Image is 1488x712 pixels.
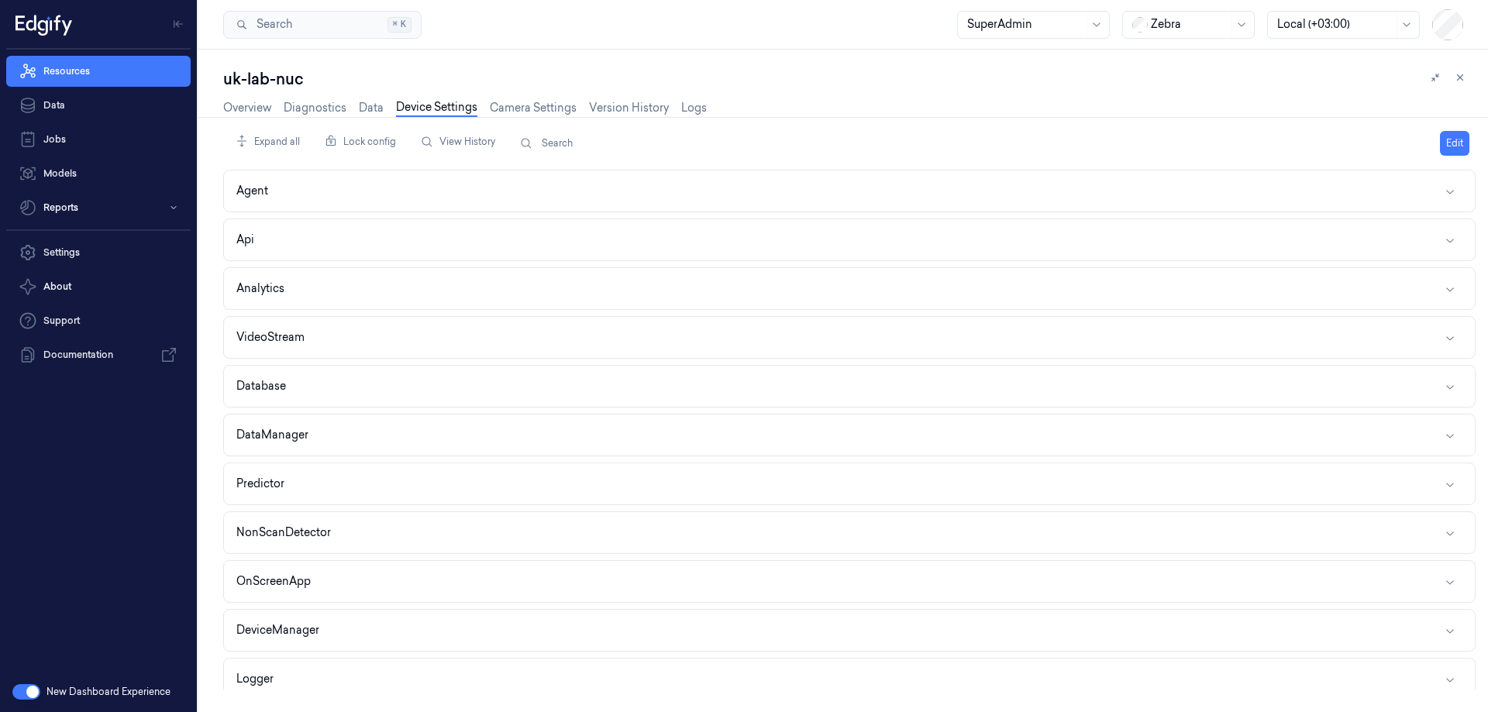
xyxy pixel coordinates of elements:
button: Lock config [319,129,402,154]
button: DeviceManager [224,610,1475,651]
div: Lock config [319,127,402,157]
button: Agent [224,170,1475,212]
button: Toggle Navigation [166,12,191,36]
div: Logger [236,671,274,687]
button: OnScreenApp [224,561,1475,602]
a: Logs [681,100,707,116]
div: DataManager [236,427,308,443]
div: NonScanDetector [236,525,331,541]
button: Expand all [229,129,306,154]
a: Settings [6,237,191,268]
button: Api [224,219,1475,260]
div: Api [236,232,254,248]
a: Documentation [6,339,191,370]
div: uk-lab-nuc [223,68,1476,90]
button: VideoStream [224,317,1475,358]
button: Database [224,366,1475,407]
div: OnScreenApp [236,573,311,590]
button: Predictor [224,463,1475,504]
div: DeviceManager [236,622,319,638]
button: About [6,271,191,302]
span: Search [250,16,292,33]
a: Data [359,100,384,116]
button: Search⌘K [223,11,422,39]
button: Logger [224,659,1475,700]
a: Resources [6,56,191,87]
div: Agent [236,183,268,199]
a: Support [6,305,191,336]
button: Analytics [224,268,1475,309]
div: VideoStream [236,329,305,346]
div: Database [236,378,286,394]
a: Diagnostics [284,100,346,116]
a: Version History [589,100,669,116]
div: Expand all [229,127,306,157]
button: Edit [1440,131,1469,156]
button: DataManager [224,414,1475,456]
a: Jobs [6,124,191,155]
div: Predictor [236,476,284,492]
a: Data [6,90,191,121]
a: Camera Settings [490,100,577,116]
a: Overview [223,100,271,116]
a: Device Settings [396,99,477,117]
button: View History [415,129,501,154]
button: Reports [6,192,191,223]
button: NonScanDetector [224,512,1475,553]
a: Models [6,158,191,189]
div: Analytics [236,280,284,297]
